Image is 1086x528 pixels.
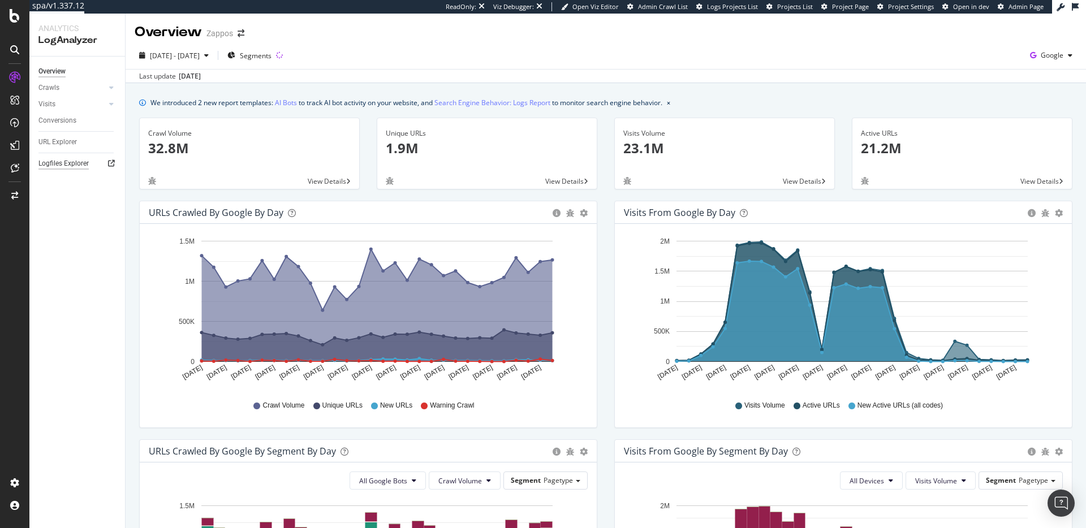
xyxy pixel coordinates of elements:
p: 1.9M [386,139,588,158]
text: [DATE] [423,363,446,381]
div: circle-info [1028,448,1036,456]
div: Crawl Volume [148,128,351,139]
text: [DATE] [302,363,325,381]
span: Active URLs [803,401,840,410]
span: Projects List [777,2,813,11]
text: [DATE] [520,363,542,381]
div: bug [1041,209,1049,217]
text: [DATE] [254,363,277,381]
text: 1.5M [179,502,195,510]
button: All Google Bots [350,471,426,490]
text: [DATE] [971,363,993,381]
a: AI Bots [275,97,297,109]
text: [DATE] [230,363,252,381]
span: View Details [1020,176,1059,186]
text: 1.5M [654,267,670,275]
span: Warning Crawl [430,401,474,410]
div: bug [623,177,631,185]
text: [DATE] [351,363,373,381]
text: 1M [660,297,670,305]
p: 21.2M [861,139,1063,158]
div: Conversions [38,115,76,127]
a: Conversions [38,115,117,127]
a: Open in dev [942,2,989,11]
div: [DATE] [179,71,201,81]
div: Logfiles Explorer [38,158,89,170]
div: Visits from Google by day [624,207,735,218]
text: [DATE] [753,363,775,381]
text: [DATE] [801,363,824,381]
text: [DATE] [656,363,679,381]
span: Admin Page [1009,2,1044,11]
a: Admin Page [998,2,1044,11]
button: All Devices [840,471,903,490]
div: bug [566,448,574,456]
text: [DATE] [850,363,872,381]
span: Pagetype [544,475,573,485]
button: [DATE] - [DATE] [135,46,213,64]
span: Open Viz Editor [572,2,619,11]
span: New URLs [380,401,412,410]
span: All Devices [850,476,884,486]
span: Logs Projects List [707,2,758,11]
text: [DATE] [946,363,969,381]
a: Search Engine Behavior: Logs Report [434,97,550,109]
a: Projects List [766,2,813,11]
text: [DATE] [680,363,703,381]
button: Visits Volume [906,471,976,490]
a: Overview [38,66,117,77]
div: Zappos [206,28,233,39]
a: Logfiles Explorer [38,158,117,170]
div: gear [580,448,588,456]
text: 0 [666,358,670,366]
span: Project Settings [888,2,934,11]
div: Visits [38,98,55,110]
div: arrow-right-arrow-left [238,29,244,37]
a: Admin Crawl List [627,2,688,11]
span: [DATE] - [DATE] [150,51,200,60]
a: Project Page [821,2,869,11]
div: circle-info [1028,209,1036,217]
div: Viz Debugger: [493,2,534,11]
div: circle-info [553,209,561,217]
div: circle-info [553,448,561,456]
text: [DATE] [923,363,945,381]
text: [DATE] [729,363,752,381]
text: [DATE] [399,363,421,381]
div: Visits from Google By Segment By Day [624,445,788,457]
div: gear [1055,448,1063,456]
span: Google [1041,50,1063,60]
text: [DATE] [471,363,494,381]
a: Visits [38,98,106,110]
text: [DATE] [898,363,921,381]
div: Active URLs [861,128,1063,139]
div: gear [1055,209,1063,217]
div: Last update [139,71,201,81]
span: Open in dev [953,2,989,11]
div: Open Intercom Messenger [1048,490,1075,517]
text: [DATE] [705,363,727,381]
text: [DATE] [205,363,228,381]
div: A chart. [624,233,1063,390]
div: ReadOnly: [446,2,476,11]
p: 32.8M [148,139,351,158]
div: gear [580,209,588,217]
span: Segments [240,51,271,60]
text: [DATE] [181,363,204,381]
button: Segments [223,46,276,64]
text: 2M [660,237,670,245]
button: Crawl Volume [429,471,501,490]
text: [DATE] [826,363,848,381]
a: Crawls [38,82,106,94]
div: Overview [38,66,66,77]
div: Analytics [38,23,116,34]
span: Project Page [832,2,869,11]
text: [DATE] [874,363,897,381]
div: Unique URLs [386,128,588,139]
span: View Details [783,176,821,186]
div: Overview [135,23,202,42]
a: Project Settings [877,2,934,11]
div: Visits Volume [623,128,826,139]
span: Visits Volume [744,401,785,410]
span: Visits Volume [915,476,957,486]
